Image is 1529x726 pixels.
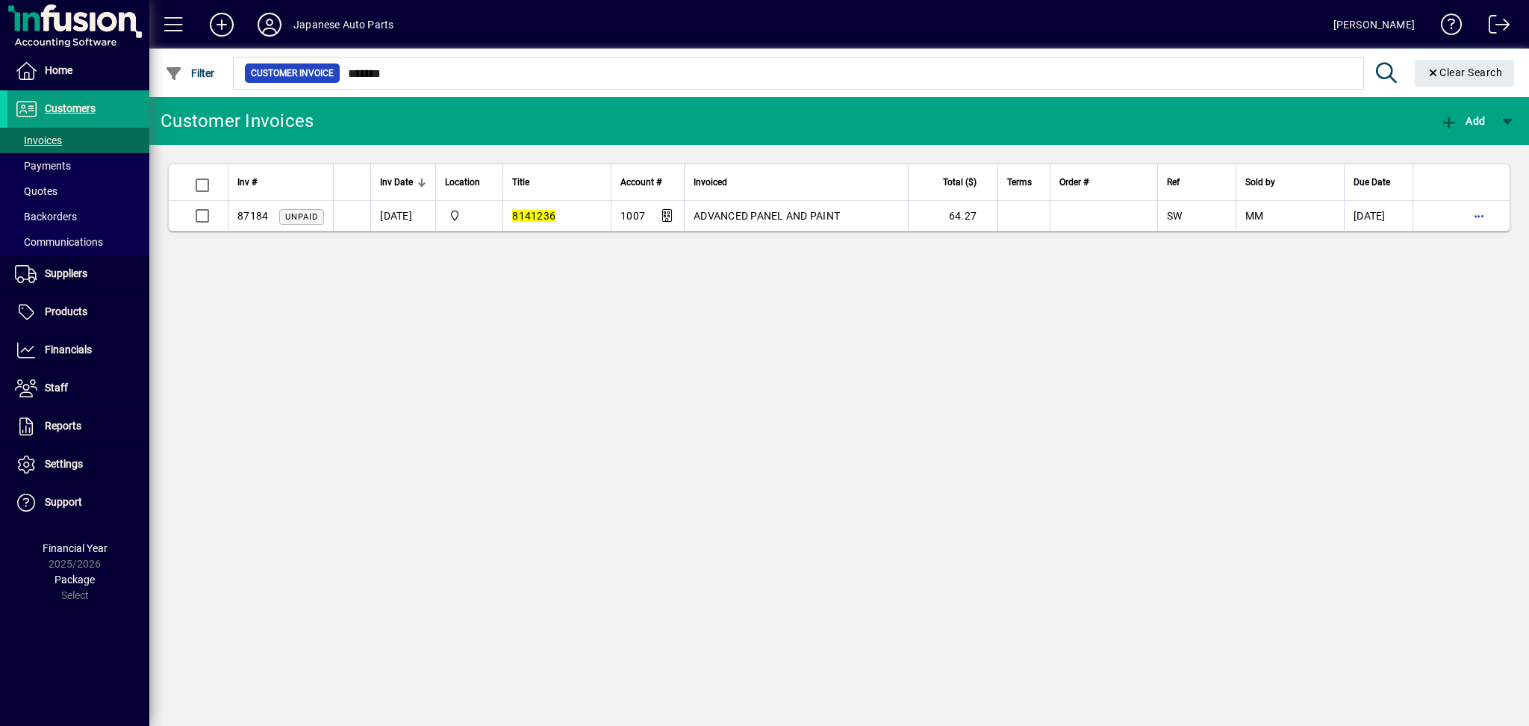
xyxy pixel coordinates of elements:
span: Communications [15,236,103,248]
span: Backorders [15,211,77,223]
span: 1007 [620,210,645,222]
td: [DATE] [1344,201,1413,231]
div: Due Date [1354,174,1404,190]
a: Financials [7,332,149,369]
span: Clear Search [1427,66,1503,78]
span: 87184 [237,210,268,222]
a: Suppliers [7,255,149,293]
span: Package [55,574,95,586]
span: Ref [1167,174,1180,190]
a: Communications [7,229,149,255]
button: Profile [246,11,293,38]
div: Customer Invoices [161,109,314,133]
a: Products [7,294,149,331]
div: Account # [620,174,675,190]
span: Settings [45,458,83,470]
span: Terms [1007,174,1032,190]
a: Payments [7,153,149,179]
span: Title [512,174,529,190]
div: Invoiced [694,174,899,190]
span: Order # [1059,174,1089,190]
span: Financials [45,344,92,356]
span: Location [445,174,480,190]
a: Support [7,484,149,521]
a: Reports [7,408,149,445]
span: Quotes [15,185,57,197]
a: Home [7,52,149,90]
div: Title [512,174,602,190]
button: Clear [1415,60,1515,87]
div: Inv # [237,174,324,190]
span: Inv Date [380,174,413,190]
span: Account # [620,174,661,190]
div: Ref [1167,174,1227,190]
span: Products [45,305,87,317]
div: Location [445,174,493,190]
div: Inv Date [380,174,426,190]
span: Due Date [1354,174,1390,190]
span: Inv # [237,174,257,190]
div: Total ($) [918,174,990,190]
a: Staff [7,370,149,407]
span: ADVANCED PANEL AND PAINT [694,210,840,222]
a: Quotes [7,179,149,204]
div: Order # [1059,174,1148,190]
a: Logout [1477,3,1510,52]
button: Filter [161,60,219,87]
span: MM [1245,210,1264,222]
a: Backorders [7,204,149,229]
div: Sold by [1245,174,1335,190]
span: Reports [45,420,81,432]
span: Suppliers [45,267,87,279]
button: More options [1467,204,1491,228]
span: Invoices [15,134,62,146]
div: [PERSON_NAME] [1333,13,1415,37]
button: Add [1436,108,1489,134]
span: Staff [45,382,68,394]
td: [DATE] [370,201,435,231]
div: Japanese Auto Parts [293,13,393,37]
span: Filter [165,67,215,79]
span: Total ($) [943,174,977,190]
span: Financial Year [43,542,108,554]
span: Add [1440,115,1485,127]
span: SW [1167,210,1183,222]
span: Customers [45,102,96,114]
span: Central [445,208,493,224]
span: Invoiced [694,174,727,190]
a: Settings [7,446,149,483]
a: Invoices [7,128,149,153]
span: Unpaid [285,212,318,222]
span: Sold by [1245,174,1275,190]
span: Payments [15,160,71,172]
em: 8141236 [512,210,555,222]
a: Knowledge Base [1430,3,1463,52]
span: Customer Invoice [251,66,334,81]
span: Home [45,64,72,76]
td: 64.27 [908,201,997,231]
button: Add [198,11,246,38]
span: Support [45,496,82,508]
